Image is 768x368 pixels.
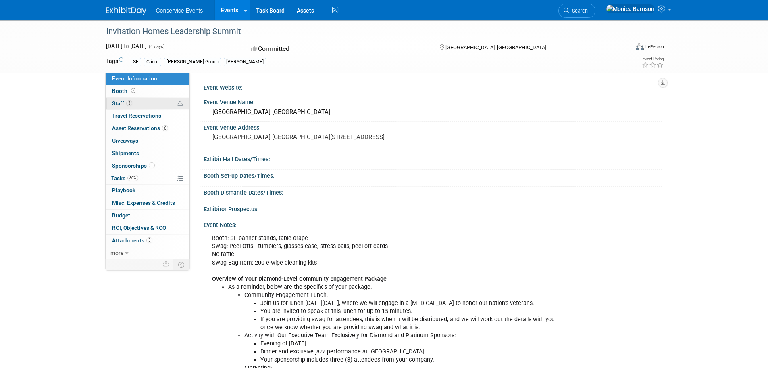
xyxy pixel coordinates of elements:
img: ExhibitDay [106,7,146,15]
span: 80% [127,175,138,181]
a: Attachments3 [106,235,189,247]
li: Activity with Our Executive Team Exclusively for Diamond and Platinum Sponsors: [244,332,568,340]
span: [DATE] [DATE] [106,43,147,49]
a: ROI, Objectives & ROO [106,222,189,234]
td: Personalize Event Tab Strip [159,259,173,270]
li: If you are providing swag for attendees, this is when it will be distributed, and we will work ou... [260,315,568,332]
span: Asset Reservations [112,125,168,131]
span: Travel Reservations [112,112,161,119]
span: 3 [126,100,132,106]
span: Search [569,8,588,14]
a: more [106,247,189,259]
li: Your sponsorship includes three (3) attendees from your company. [260,356,568,364]
div: Invitation Homes Leadership Summit [104,24,617,39]
span: 3 [146,237,152,243]
span: more [110,250,123,256]
a: Playbook [106,185,189,197]
span: Booth not reserved yet [129,88,137,94]
img: Format-Inperson.png [636,43,644,50]
div: In-Person [645,44,664,50]
li: You are invited to speak at this lunch for up to 15 minutes. [260,307,568,315]
span: Sponsorships [112,162,155,169]
a: Sponsorships1 [106,160,189,172]
a: Shipments [106,147,189,160]
span: Attachments [112,237,152,244]
span: (4 days) [148,44,165,49]
div: Event Venue Name: [204,96,662,106]
span: Shipments [112,150,139,156]
img: Monica Barnson [606,4,655,13]
td: Toggle Event Tabs [173,259,189,270]
div: Committed [248,42,427,56]
a: Giveaways [106,135,189,147]
span: to [123,43,130,49]
div: SF [131,58,141,66]
li: As a reminder, below are the specifics of your package: [228,283,568,291]
div: Client [144,58,161,66]
span: 6 [162,125,168,131]
pre: [GEOGRAPHIC_DATA] [GEOGRAPHIC_DATA][STREET_ADDRESS] [212,133,386,141]
span: [GEOGRAPHIC_DATA], [GEOGRAPHIC_DATA] [445,44,546,50]
a: Event Information [106,73,189,85]
span: Conservice Events [156,7,203,14]
div: Event Venue Address: [204,122,662,132]
div: Exhibitor Prospectus: [204,203,662,213]
a: Misc. Expenses & Credits [106,197,189,209]
div: Exhibit Hall Dates/Times: [204,153,662,163]
li: Community Engagement Lunch: [244,291,568,299]
div: Event Website: [204,82,662,92]
span: Misc. Expenses & Credits [112,200,175,206]
td: Tags [106,57,123,66]
a: Travel Reservations [106,110,189,122]
div: [PERSON_NAME] [224,58,266,66]
span: 1 [149,162,155,168]
span: Tasks [111,175,138,181]
a: Booth [106,85,189,97]
span: Booth [112,88,137,94]
li: Dinner and exclusive jazz performance at [GEOGRAPHIC_DATA]. [260,348,568,356]
li: Join us for lunch [DATE][DATE], where we will engage in a [MEDICAL_DATA] to honor our nation’s ve... [260,299,568,307]
a: Tasks80% [106,172,189,185]
div: [PERSON_NAME] Group [164,58,221,66]
a: Staff3 [106,98,189,110]
span: Giveaways [112,137,138,144]
span: Event Information [112,75,157,82]
span: Playbook [112,187,135,193]
a: Asset Reservations6 [106,122,189,135]
b: Overview of Your Diamond-Level Community Engagement Package [212,275,387,282]
div: Event Format [581,42,664,54]
span: ROI, Objectives & ROO [112,225,166,231]
a: Budget [106,210,189,222]
span: Budget [112,212,130,219]
div: Event Notes: [204,219,662,229]
span: Staff [112,100,132,107]
a: Search [558,4,595,18]
div: [GEOGRAPHIC_DATA] [GEOGRAPHIC_DATA] [210,106,656,118]
span: Potential Scheduling Conflict -- at least one attendee is tagged in another overlapping event. [177,100,183,107]
div: Booth Set-up Dates/Times: [204,170,662,180]
li: Evening of [DATE]. [260,340,568,348]
div: Event Rating [642,57,664,61]
div: Booth Dismantle Dates/Times: [204,187,662,197]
